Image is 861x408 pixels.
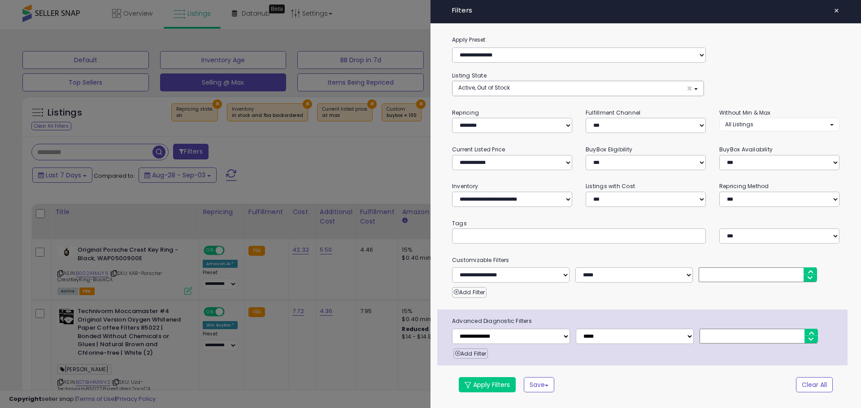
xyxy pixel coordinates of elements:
span: All Listings [725,120,753,128]
small: Repricing [452,109,479,116]
small: Customizable Filters [445,255,846,265]
small: Tags [445,219,846,228]
h4: Filters [452,7,839,14]
span: Advanced Diagnostic Filters [445,316,848,326]
button: Active, Out of Stock × [452,81,704,96]
button: All Listings [719,118,839,131]
button: Apply Filters [459,377,516,392]
span: Active, Out of Stock [458,84,510,91]
small: Without Min & Max [719,109,771,116]
small: Inventory [452,182,478,190]
span: × [687,84,692,93]
label: Apply Preset: [445,35,846,45]
button: Save [524,377,554,392]
small: BuyBox Eligibility [586,146,632,153]
button: × [830,4,843,17]
small: Fulfillment Channel [586,109,640,116]
button: Clear All [796,377,833,392]
small: Current Listed Price [452,146,505,153]
small: Listings with Cost [586,182,635,190]
small: BuyBox Availability [719,146,773,153]
small: Repricing Method [719,182,769,190]
small: Listing State [452,72,487,79]
button: Add Filter [453,348,488,359]
span: × [834,4,839,17]
button: Add Filter [452,287,487,298]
